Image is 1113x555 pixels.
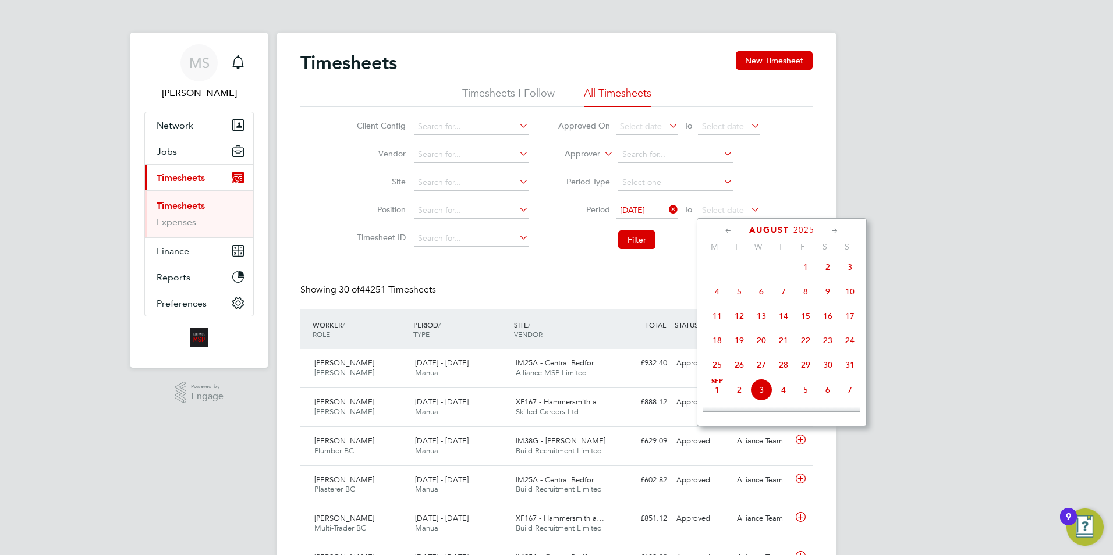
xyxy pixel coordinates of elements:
span: 18 [706,329,728,351]
span: Reports [157,272,190,283]
div: Alliance Team [732,471,793,490]
label: Timesheet ID [353,232,406,243]
label: Approver [548,148,600,160]
span: [DATE] - [DATE] [415,436,469,446]
span: 1 [706,379,728,401]
span: [PERSON_NAME] [314,513,374,523]
span: 14 [839,403,861,425]
input: Search for... [618,147,733,163]
span: 10 [839,280,861,303]
span: S [836,241,858,252]
div: Alliance Team [732,509,793,528]
span: 13 [750,305,772,327]
span: MS [189,55,210,70]
input: Select one [618,175,733,191]
div: £888.12 [611,393,672,412]
span: Engage [191,392,224,401]
span: / [438,320,441,329]
span: 22 [795,329,817,351]
span: 20 [750,329,772,351]
span: 11 [706,305,728,327]
span: 2 [817,256,839,278]
span: T [725,241,747,252]
span: T [770,241,792,252]
span: Manual [415,484,440,494]
input: Search for... [414,147,529,163]
span: 3 [750,379,772,401]
span: Timesheets [157,172,205,183]
span: Preferences [157,298,207,309]
label: Approved On [558,120,610,131]
span: VENDOR [514,329,543,339]
label: Period [558,204,610,215]
span: F [792,241,814,252]
span: [DATE] - [DATE] [415,358,469,368]
span: [DATE] - [DATE] [415,513,469,523]
span: Multi-Trader BC [314,523,366,533]
a: MS[PERSON_NAME] [144,44,254,100]
span: Select date [620,121,662,131]
span: 2025 [793,225,814,235]
span: Jobs [157,146,177,157]
li: Timesheets I Follow [462,86,555,107]
span: TYPE [413,329,430,339]
span: Plasterer BC [314,484,355,494]
span: IM38G - [PERSON_NAME]… [516,436,613,446]
div: WORKER [310,314,410,344]
span: Select date [702,121,744,131]
div: Approved [672,393,732,412]
span: 9 [728,403,750,425]
span: 6 [750,280,772,303]
button: Reports [145,264,253,290]
span: 13 [817,403,839,425]
span: Manual [415,407,440,417]
span: 31 [839,354,861,376]
span: Finance [157,246,189,257]
span: 6 [817,379,839,401]
nav: Main navigation [130,33,268,368]
span: To [680,202,696,217]
span: M [703,241,725,252]
span: 7 [839,379,861,401]
button: New Timesheet [736,51,813,70]
button: Finance [145,238,253,264]
span: [PERSON_NAME] [314,436,374,446]
span: 5 [795,379,817,401]
span: 19 [728,329,750,351]
span: 29 [795,354,817,376]
span: 27 [750,354,772,376]
label: Site [353,176,406,187]
span: 1 [795,256,817,278]
span: 14 [772,305,795,327]
img: alliancemsp-logo-retina.png [190,328,208,347]
span: [DATE] [620,205,645,215]
div: Timesheets [145,190,253,237]
button: Preferences [145,290,253,316]
span: Manual [415,368,440,378]
div: Approved [672,509,732,528]
span: [PERSON_NAME] [314,368,374,378]
span: XF167 - Hammersmith a… [516,397,604,407]
span: Powered by [191,382,224,392]
h2: Timesheets [300,51,397,74]
span: 30 of [339,284,360,296]
span: 30 [817,354,839,376]
input: Search for... [414,230,529,247]
span: Plumber BC [314,446,354,456]
span: 26 [728,354,750,376]
span: 28 [772,354,795,376]
button: Filter [618,230,655,249]
span: 24 [839,329,861,351]
span: 5 [728,280,750,303]
span: 16 [817,305,839,327]
span: W [747,241,770,252]
span: 8 [795,280,817,303]
span: [PERSON_NAME] [314,397,374,407]
span: Sep [706,379,728,385]
div: SITE [511,314,612,344]
label: Position [353,204,406,215]
div: £629.09 [611,432,672,451]
span: Alliance MSP Limited [516,368,587,378]
span: 8 [706,403,728,425]
span: 44251 Timesheets [339,284,436,296]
